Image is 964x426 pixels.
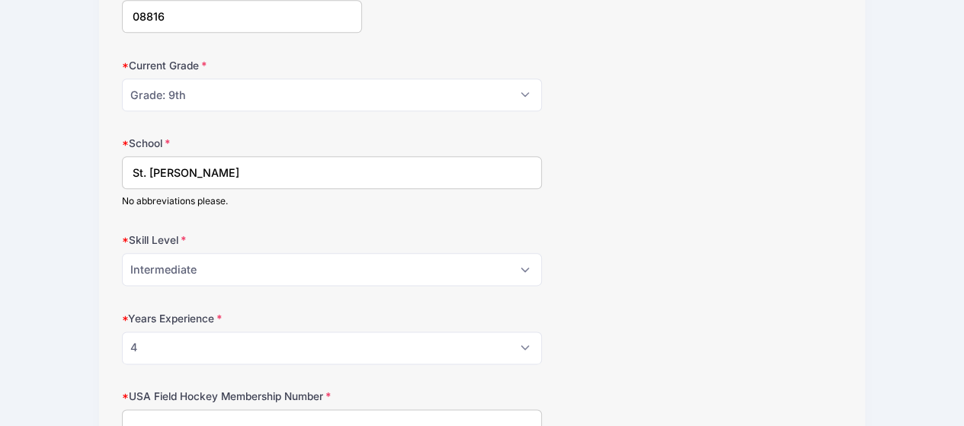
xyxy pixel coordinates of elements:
[122,311,362,326] label: Years Experience
[122,194,543,208] div: No abbreviations please.
[122,389,362,404] label: USA Field Hockey Membership Number
[122,58,362,73] label: Current Grade
[122,232,362,248] label: Skill Level
[122,136,362,151] label: School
